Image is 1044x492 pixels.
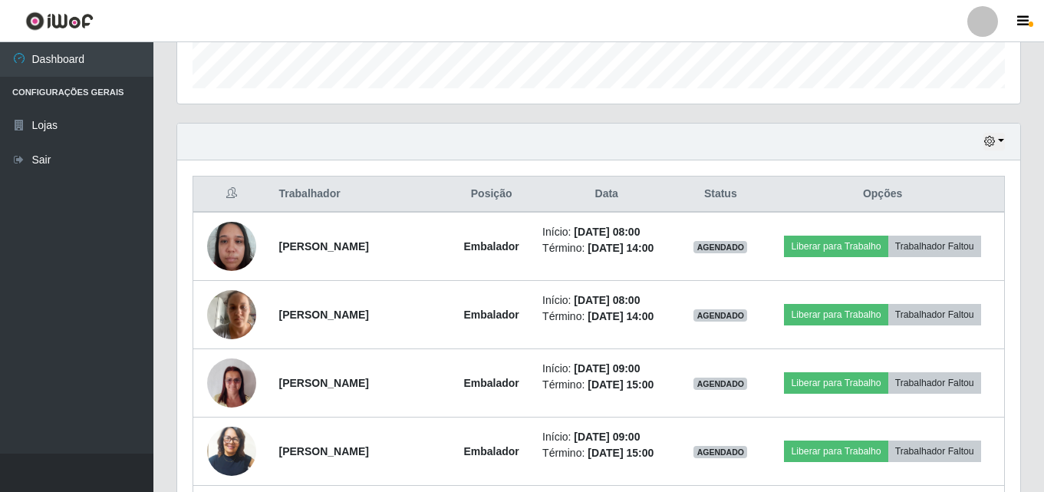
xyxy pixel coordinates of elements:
[279,240,369,253] strong: [PERSON_NAME]
[542,377,670,393] li: Término:
[25,12,94,31] img: CoreUI Logo
[542,429,670,445] li: Início:
[588,310,654,322] time: [DATE] 14:00
[693,241,747,253] span: AGENDADO
[542,445,670,461] li: Término:
[279,445,369,457] strong: [PERSON_NAME]
[463,445,519,457] strong: Embalador
[574,226,640,238] time: [DATE] 08:00
[588,242,654,254] time: [DATE] 14:00
[693,378,747,390] span: AGENDADO
[784,236,888,257] button: Liberar para Trabalho
[463,377,519,389] strong: Embalador
[784,304,888,325] button: Liberar para Trabalho
[784,441,888,462] button: Liberar para Trabalho
[542,292,670,309] li: Início:
[207,351,256,416] img: 1704290796442.jpeg
[463,309,519,321] strong: Embalador
[888,372,981,394] button: Trabalhador Faltou
[207,282,256,347] img: 1751910512075.jpeg
[574,362,640,375] time: [DATE] 09:00
[533,177,680,213] th: Data
[207,213,256,279] img: 1740415667017.jpeg
[588,378,654,391] time: [DATE] 15:00
[270,177,450,213] th: Trabalhador
[888,304,981,325] button: Trabalhador Faltou
[888,441,981,462] button: Trabalhador Faltou
[279,309,369,321] strong: [PERSON_NAME]
[761,177,1004,213] th: Opções
[279,377,369,389] strong: [PERSON_NAME]
[588,447,654,459] time: [DATE] 15:00
[680,177,761,213] th: Status
[542,240,670,256] li: Término:
[574,294,640,306] time: [DATE] 08:00
[693,446,747,458] span: AGENDADO
[784,372,888,394] button: Liberar para Trabalho
[542,309,670,325] li: Término:
[542,361,670,377] li: Início:
[542,224,670,240] li: Início:
[463,240,519,253] strong: Embalador
[888,236,981,257] button: Trabalhador Faltou
[693,309,747,322] span: AGENDADO
[450,177,533,213] th: Posição
[574,431,640,443] time: [DATE] 09:00
[207,422,256,480] img: 1720054938864.jpeg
